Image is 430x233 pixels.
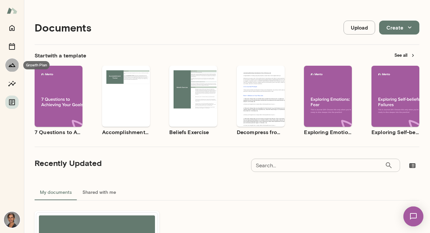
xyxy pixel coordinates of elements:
button: Upload [344,21,375,35]
h6: Exploring Emotions: Fear [304,128,352,136]
div: documents tabs [35,184,419,200]
button: My documents [35,184,77,200]
h6: Decompress from a Job [237,128,285,136]
h6: Start with a template [35,51,86,59]
button: Home [5,21,19,35]
h6: 7 Questions to Achieving Your Goals [35,128,82,136]
h5: Recently Updated [35,158,102,168]
img: Lavanya Rajan [4,212,20,228]
h4: Documents [35,21,91,34]
button: Create [379,21,419,35]
h6: Accomplishment Tracker [102,128,150,136]
button: See all [390,50,419,60]
button: Insights [5,77,19,90]
div: Growth Plan [23,61,50,69]
button: Shared with me [77,184,121,200]
button: Sessions [5,40,19,53]
h6: Beliefs Exercise [169,128,217,136]
button: Growth Plan [5,58,19,72]
button: Documents [5,96,19,109]
img: Mento [7,4,17,17]
h6: Exploring Self-beliefs: Failures [371,128,419,136]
